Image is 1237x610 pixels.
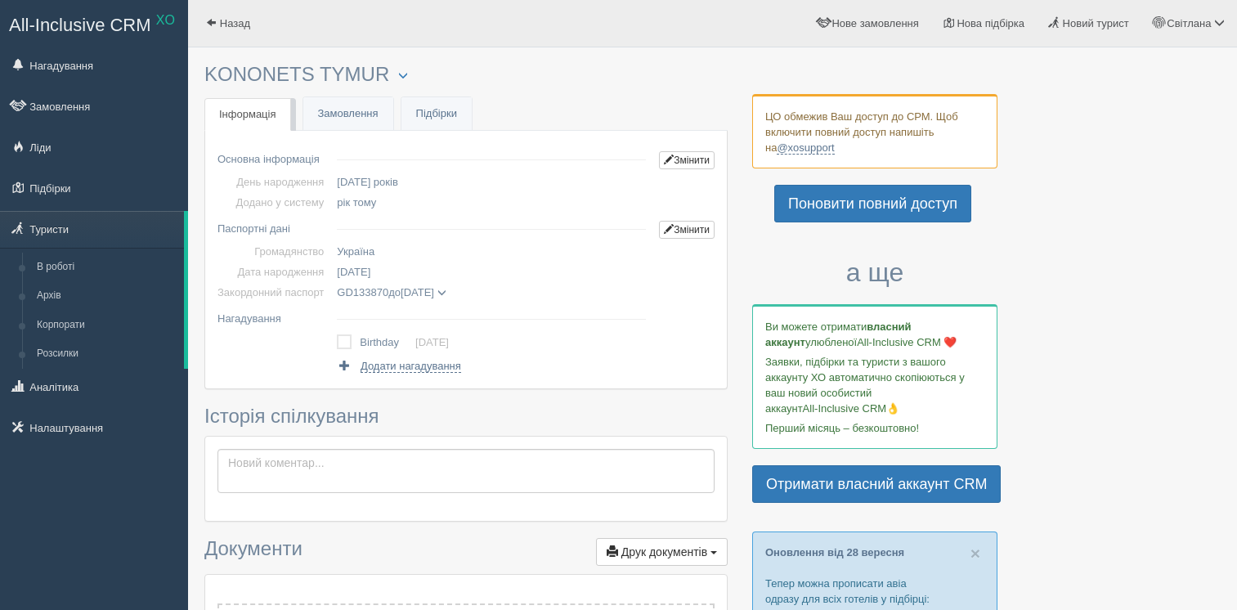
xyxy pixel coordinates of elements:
[9,15,151,35] span: All-Inclusive CRM
[659,151,715,169] a: Змінити
[217,213,330,241] td: Паспортні дані
[774,185,971,222] a: Поновити повний доступ
[957,17,1024,29] span: Нова підбірка
[204,98,291,132] a: Інформація
[596,538,728,566] button: Друк документів
[621,545,707,558] span: Друк документів
[752,94,997,168] div: ЦО обмежив Ваш доступ до СРМ. Щоб включити повний доступ напишіть на
[29,253,184,282] a: В роботі
[217,143,330,172] td: Основна інформація
[752,258,997,287] h3: а ще
[360,331,415,354] td: Birthday
[752,465,1001,503] a: Отримати власний аккаунт CRM
[765,319,984,350] p: Ви можете отримати улюбленої
[857,336,957,348] span: All-Inclusive CRM ❤️
[765,546,904,558] a: Оновлення від 28 вересня
[330,172,652,192] td: [DATE] років
[337,286,388,298] span: GD133870
[29,311,184,340] a: Корпорати
[401,286,434,298] span: [DATE]
[337,196,376,209] span: рік тому
[361,360,461,373] span: Додати нагадування
[217,262,330,282] td: Дата народження
[1,1,187,46] a: All-Inclusive CRM XO
[217,241,330,262] td: Громадянство
[803,402,900,415] span: All-Inclusive CRM👌
[220,17,250,29] span: Назад
[970,544,980,563] span: ×
[765,354,984,416] p: Заявки, підбірки та туристи з вашого аккаунту ХО автоматично скопіюються у ваш новий особистий ак...
[29,339,184,369] a: Розсилки
[777,141,834,155] a: @xosupport
[219,108,276,120] span: Інформація
[1063,17,1129,29] span: Новий турист
[330,241,652,262] td: Україна
[156,13,175,27] sup: XO
[765,420,984,436] p: Перший місяць – безкоштовно!
[303,97,393,131] a: Замовлення
[337,266,370,278] span: [DATE]
[765,576,984,607] p: Тепер можна прописати авіа одразу для всіх готелів у підбірці:
[217,303,330,329] td: Нагадування
[970,545,980,562] button: Close
[401,97,472,131] a: Підбірки
[659,221,715,239] a: Змінити
[217,282,330,303] td: Закордонний паспорт
[337,286,446,298] span: до
[204,538,728,566] h3: Документи
[204,64,728,86] h3: KONONETS TYMUR
[217,192,330,213] td: Додано у систему
[1167,17,1211,29] span: Світлана
[765,321,912,348] b: власний аккаунт
[337,358,460,374] a: Додати нагадування
[29,281,184,311] a: Архів
[831,17,918,29] span: Нове замовлення
[415,336,449,348] a: [DATE]
[217,172,330,192] td: День народження
[204,406,728,427] h3: Історія спілкування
